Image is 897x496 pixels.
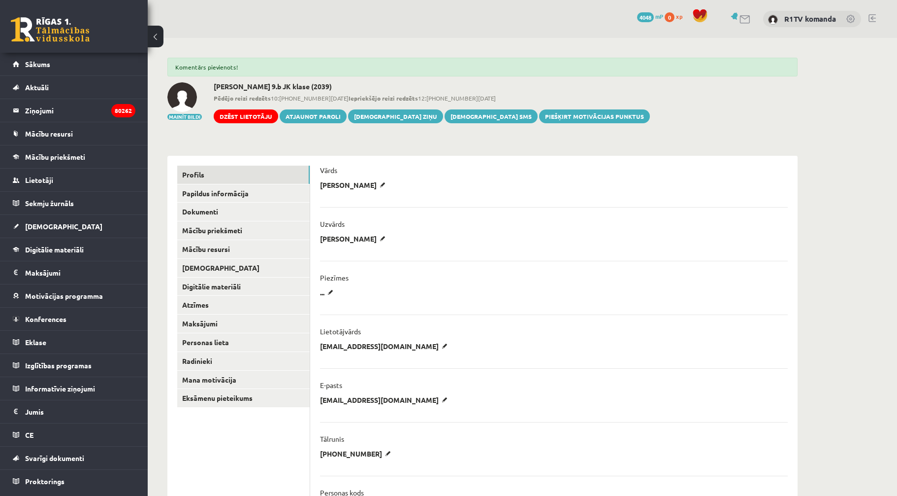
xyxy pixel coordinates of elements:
span: CE [25,430,33,439]
b: Iepriekšējo reizi redzēts [349,94,418,102]
legend: Maksājumi [25,261,135,284]
a: [DEMOGRAPHIC_DATA] SMS [445,109,538,123]
span: Lietotāji [25,176,53,184]
a: Aktuāli [13,76,135,99]
a: Eksāmenu pieteikums [177,389,310,407]
a: Atzīmes [177,296,310,314]
a: Lietotāji [13,169,135,191]
a: Informatīvie ziņojumi [13,377,135,400]
img: R1TV komanda [768,15,778,25]
a: Ziņojumi80262 [13,99,135,122]
a: Mana motivācija [177,371,310,389]
a: Papildus informācija [177,184,310,203]
div: Komentārs pievienots! [167,58,798,76]
a: Radinieki [177,352,310,370]
a: 0 xp [665,12,687,20]
a: [DEMOGRAPHIC_DATA] [13,215,135,238]
h2: [PERSON_NAME] 9.b JK klase (2039) [214,82,650,91]
p: ... [320,288,337,297]
span: Eklase [25,338,46,347]
span: Jumis [25,407,44,416]
p: [PHONE_NUMBER] [320,449,394,458]
a: Atjaunot paroli [280,109,347,123]
a: [DEMOGRAPHIC_DATA] ziņu [348,109,443,123]
button: Mainīt bildi [167,114,202,120]
span: [DEMOGRAPHIC_DATA] [25,222,102,231]
span: mP [655,12,663,20]
span: Svarīgi dokumenti [25,454,84,462]
p: [PERSON_NAME] [320,180,389,189]
p: E-pasts [320,381,342,390]
legend: Ziņojumi [25,99,135,122]
a: 4048 mP [637,12,663,20]
a: Proktorings [13,470,135,493]
a: Profils [177,166,310,184]
a: Mācību priekšmeti [13,145,135,168]
span: Informatīvie ziņojumi [25,384,95,393]
p: [PERSON_NAME] [320,234,389,243]
span: 10:[PHONE_NUMBER][DATE] 12:[PHONE_NUMBER][DATE] [214,94,650,103]
span: Sākums [25,60,50,69]
span: xp [676,12,682,20]
a: Rīgas 1. Tālmācības vidusskola [11,17,90,42]
a: Dzēst lietotāju [214,109,278,123]
b: Pēdējo reizi redzēts [214,94,271,102]
span: Konferences [25,315,66,323]
p: Uzvārds [320,219,345,228]
span: Aktuāli [25,83,49,92]
img: Artjoms Mambetovs [167,82,197,112]
p: [EMAIL_ADDRESS][DOMAIN_NAME] [320,395,451,404]
span: Sekmju žurnāls [25,199,74,208]
a: Izglītības programas [13,354,135,377]
p: Piezīmes [320,273,349,282]
a: Mācību resursi [177,240,310,258]
p: Vārds [320,166,337,175]
a: Konferences [13,308,135,330]
a: Mācību priekšmeti [177,221,310,240]
span: Mācību resursi [25,129,73,138]
p: Tālrunis [320,434,344,443]
a: Jumis [13,400,135,423]
span: Motivācijas programma [25,291,103,300]
a: Digitālie materiāli [177,278,310,296]
span: 0 [665,12,674,22]
a: Maksājumi [177,315,310,333]
a: Motivācijas programma [13,284,135,307]
a: Sākums [13,53,135,75]
a: Sekmju žurnāls [13,192,135,214]
a: Personas lieta [177,333,310,352]
a: Eklase [13,331,135,354]
a: Svarīgi dokumenti [13,447,135,469]
span: Digitālie materiāli [25,245,84,254]
span: Proktorings [25,477,64,486]
p: Lietotājvārds [320,327,361,336]
a: Mācību resursi [13,122,135,145]
span: Mācību priekšmeti [25,152,85,161]
a: CE [13,424,135,446]
span: Izglītības programas [25,361,92,370]
a: Maksājumi [13,261,135,284]
a: [DEMOGRAPHIC_DATA] [177,259,310,277]
a: Dokumenti [177,203,310,221]
a: R1TV komanda [784,14,836,24]
i: 80262 [111,104,135,117]
p: [EMAIL_ADDRESS][DOMAIN_NAME] [320,342,451,351]
a: Piešķirt motivācijas punktus [539,109,650,123]
a: Digitālie materiāli [13,238,135,261]
span: 4048 [637,12,654,22]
